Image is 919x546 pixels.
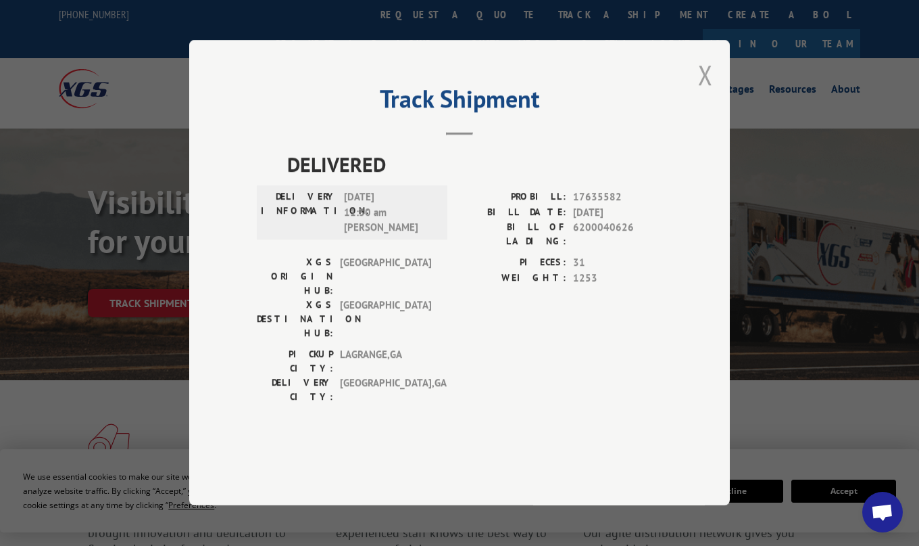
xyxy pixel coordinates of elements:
[340,298,431,341] span: [GEOGRAPHIC_DATA]
[573,271,662,286] span: 1253
[862,492,903,532] div: Open chat
[459,190,566,206] label: PROBILL:
[257,89,662,115] h2: Track Shipment
[287,150,662,180] span: DELIVERED
[573,190,662,206] span: 17635582
[340,348,431,376] span: LAGRANGE , GA
[573,205,662,221] span: [DATE]
[459,205,566,221] label: BILL DATE:
[573,221,662,249] span: 6200040626
[261,190,337,236] label: DELIVERY INFORMATION:
[257,298,333,341] label: XGS DESTINATION HUB:
[257,348,333,376] label: PICKUP CITY:
[257,256,333,298] label: XGS ORIGIN HUB:
[344,190,435,236] span: [DATE] 11:30 am [PERSON_NAME]
[340,256,431,298] span: [GEOGRAPHIC_DATA]
[459,256,566,271] label: PIECES:
[459,221,566,249] label: BILL OF LADING:
[698,57,713,93] button: Close modal
[459,271,566,286] label: WEIGHT:
[340,376,431,405] span: [GEOGRAPHIC_DATA] , GA
[573,256,662,271] span: 31
[257,376,333,405] label: DELIVERY CITY:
